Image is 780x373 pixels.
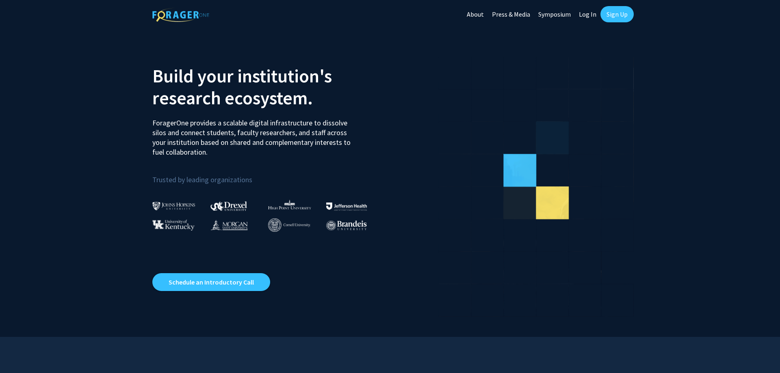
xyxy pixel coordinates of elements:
[326,220,367,231] img: Brandeis University
[268,218,310,232] img: Cornell University
[210,201,247,211] img: Drexel University
[152,220,195,231] img: University of Kentucky
[152,112,356,157] p: ForagerOne provides a scalable digital infrastructure to dissolve silos and connect students, fac...
[152,65,384,109] h2: Build your institution's research ecosystem.
[210,220,248,230] img: Morgan State University
[152,164,384,186] p: Trusted by leading organizations
[152,273,270,291] a: Opens in a new tab
[600,6,634,22] a: Sign Up
[152,202,195,210] img: Johns Hopkins University
[152,8,209,22] img: ForagerOne Logo
[326,203,367,210] img: Thomas Jefferson University
[268,200,311,209] img: High Point University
